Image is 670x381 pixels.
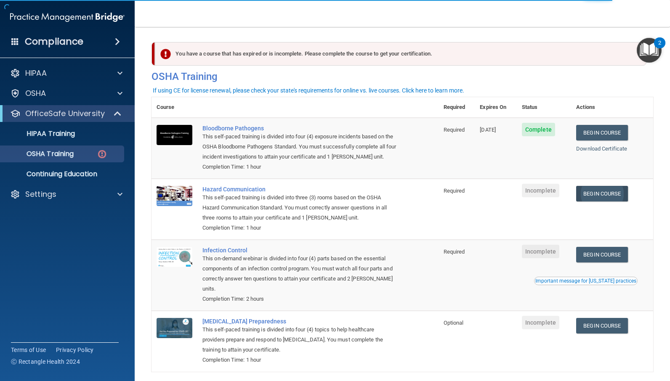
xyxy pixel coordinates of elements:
[10,9,125,26] img: PMB logo
[10,108,122,119] a: OfficeSafe University
[576,247,627,262] a: Begin Course
[202,247,396,254] a: Infection Control
[10,68,122,78] a: HIPAA
[152,71,653,82] h4: OSHA Training
[160,49,171,59] img: exclamation-circle-solid-danger.72ef9ffc.png
[25,36,83,48] h4: Compliance
[10,189,122,199] a: Settings
[534,277,638,285] button: Read this if you are a dental practitioner in the state of CA
[202,325,396,355] div: This self-paced training is divided into four (4) topics to help healthcare providers prepare and...
[202,193,396,223] div: This self-paced training is divided into three (3) rooms based on the OSHA Hazard Communication S...
[444,127,465,133] span: Required
[155,42,646,66] div: You have a course that has expired or is incomplete. Please complete the course to get your certi...
[202,254,396,294] div: This on-demand webinar is divided into four (4) parts based on the essential components of an inf...
[11,346,46,354] a: Terms of Use
[10,88,122,98] a: OSHA
[444,249,465,255] span: Required
[25,108,105,119] p: OfficeSafe University
[522,184,559,197] span: Incomplete
[576,125,627,140] a: Begin Course
[202,186,396,193] a: Hazard Communication
[522,123,555,136] span: Complete
[576,318,627,333] a: Begin Course
[152,86,465,95] button: If using CE for license renewal, please check your state's requirements for online vs. live cours...
[202,223,396,233] div: Completion Time: 1 hour
[25,68,47,78] p: HIPAA
[202,125,396,132] a: Bloodborne Pathogens
[56,346,94,354] a: Privacy Policy
[202,132,396,162] div: This self-paced training is divided into four (4) exposure incidents based on the OSHA Bloodborne...
[5,130,75,138] p: HIPAA Training
[576,146,627,152] a: Download Certificate
[97,149,107,159] img: danger-circle.6113f641.png
[202,318,396,325] a: [MEDICAL_DATA] Preparedness
[517,97,571,118] th: Status
[25,88,46,98] p: OSHA
[202,162,396,172] div: Completion Time: 1 hour
[522,245,559,258] span: Incomplete
[535,278,636,283] div: Important message for [US_STATE] practices
[439,97,475,118] th: Required
[475,97,517,118] th: Expires On
[11,357,80,366] span: Ⓒ Rectangle Health 2024
[202,355,396,365] div: Completion Time: 1 hour
[25,189,56,199] p: Settings
[152,97,197,118] th: Course
[571,97,653,118] th: Actions
[576,186,627,201] a: Begin Course
[153,87,464,93] div: If using CE for license renewal, please check your state's requirements for online vs. live cours...
[202,294,396,304] div: Completion Time: 2 hours
[5,170,120,178] p: Continuing Education
[658,43,661,54] div: 2
[444,188,465,194] span: Required
[480,127,496,133] span: [DATE]
[522,316,559,329] span: Incomplete
[444,320,464,326] span: Optional
[637,38,662,63] button: Open Resource Center, 2 new notifications
[5,150,74,158] p: OSHA Training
